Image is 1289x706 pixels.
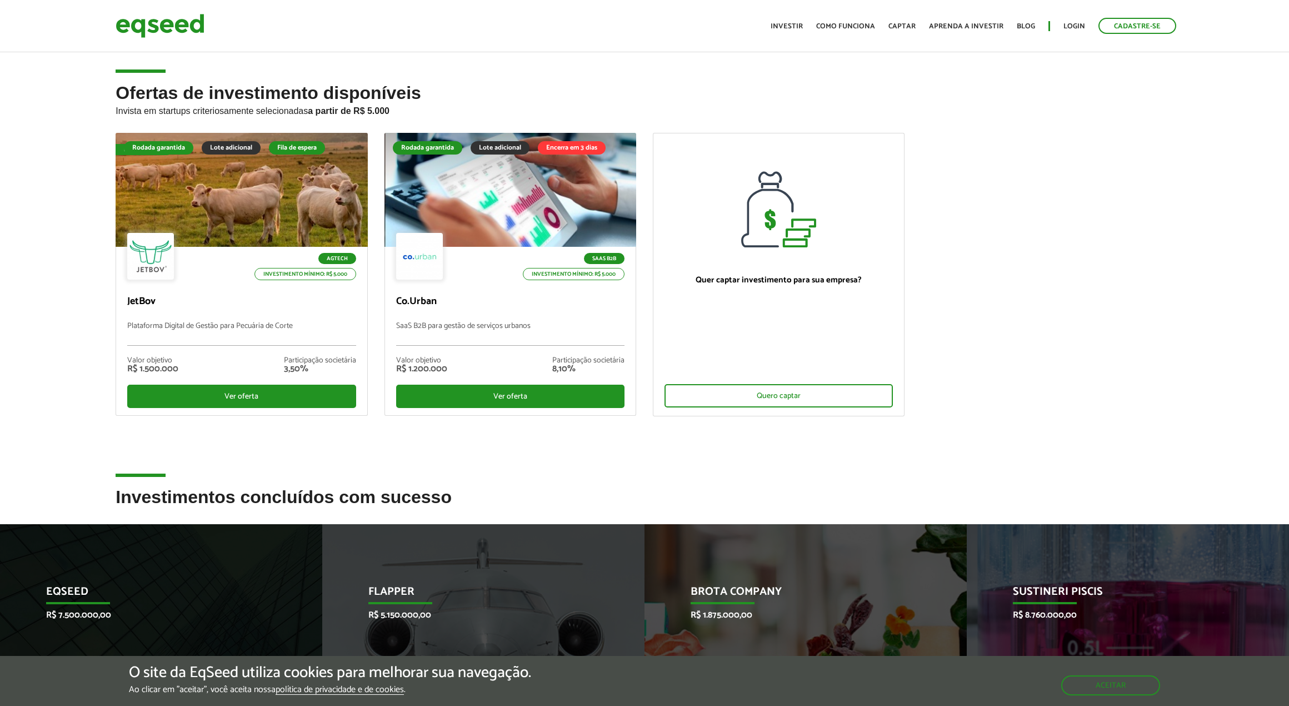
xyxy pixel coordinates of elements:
[384,133,636,416] a: Rodada garantida Lote adicional Encerra em 3 dias SaaS B2B Investimento mínimo: R$ 5.000 Co.Urban...
[1061,675,1160,695] button: Aceitar
[129,664,531,682] h5: O site da EqSeed utiliza cookies para melhorar sua navegação.
[393,141,462,155] div: Rodada garantida
[691,585,905,604] p: Brota Company
[124,141,193,155] div: Rodada garantida
[538,141,606,155] div: Encerra em 3 dias
[284,365,356,374] div: 3,50%
[1063,23,1085,30] a: Login
[552,365,624,374] div: 8,10%
[269,141,325,155] div: Fila de espera
[471,141,529,155] div: Lote adicional
[46,585,260,604] p: EqSeed
[552,357,624,365] div: Participação societária
[816,23,875,30] a: Como funciona
[127,322,356,346] p: Plataforma Digital de Gestão para Pecuária de Corte
[396,365,447,374] div: R$ 1.200.000
[284,357,356,365] div: Participação societária
[523,268,624,280] p: Investimento mínimo: R$ 5.000
[127,385,356,408] div: Ver oferta
[254,268,356,280] p: Investimento mínimo: R$ 5.000
[202,141,261,155] div: Lote adicional
[396,296,624,308] p: Co.Urban
[665,275,893,285] p: Quer captar investimento para sua empresa?
[318,253,356,264] p: Agtech
[127,296,356,308] p: JetBov
[1013,610,1227,620] p: R$ 8.760.000,00
[116,488,1173,524] h2: Investimentos concluídos com sucesso
[653,133,905,416] a: Quer captar investimento para sua empresa? Quero captar
[368,585,582,604] p: Flapper
[1098,18,1176,34] a: Cadastre-se
[368,610,582,620] p: R$ 5.150.000,00
[888,23,916,30] a: Captar
[129,684,531,695] p: Ao clicar em "aceitar", você aceita nossa .
[127,365,178,374] div: R$ 1.500.000
[691,610,905,620] p: R$ 1.875.000,00
[116,133,367,416] a: Fila de espera Rodada garantida Lote adicional Fila de espera Agtech Investimento mínimo: R$ 5.00...
[665,384,893,407] div: Quero captar
[771,23,803,30] a: Investir
[584,253,624,264] p: SaaS B2B
[929,23,1003,30] a: Aprenda a investir
[46,610,260,620] p: R$ 7.500.000,00
[276,685,404,695] a: política de privacidade e de cookies
[1013,585,1227,604] p: Sustineri Piscis
[127,357,178,365] div: Valor objetivo
[116,103,1173,116] p: Invista em startups criteriosamente selecionadas
[396,322,624,346] p: SaaS B2B para gestão de serviços urbanos
[116,144,173,155] div: Fila de espera
[308,106,389,116] strong: a partir de R$ 5.000
[396,385,624,408] div: Ver oferta
[116,83,1173,133] h2: Ofertas de investimento disponíveis
[1017,23,1035,30] a: Blog
[396,357,447,365] div: Valor objetivo
[116,11,204,41] img: EqSeed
